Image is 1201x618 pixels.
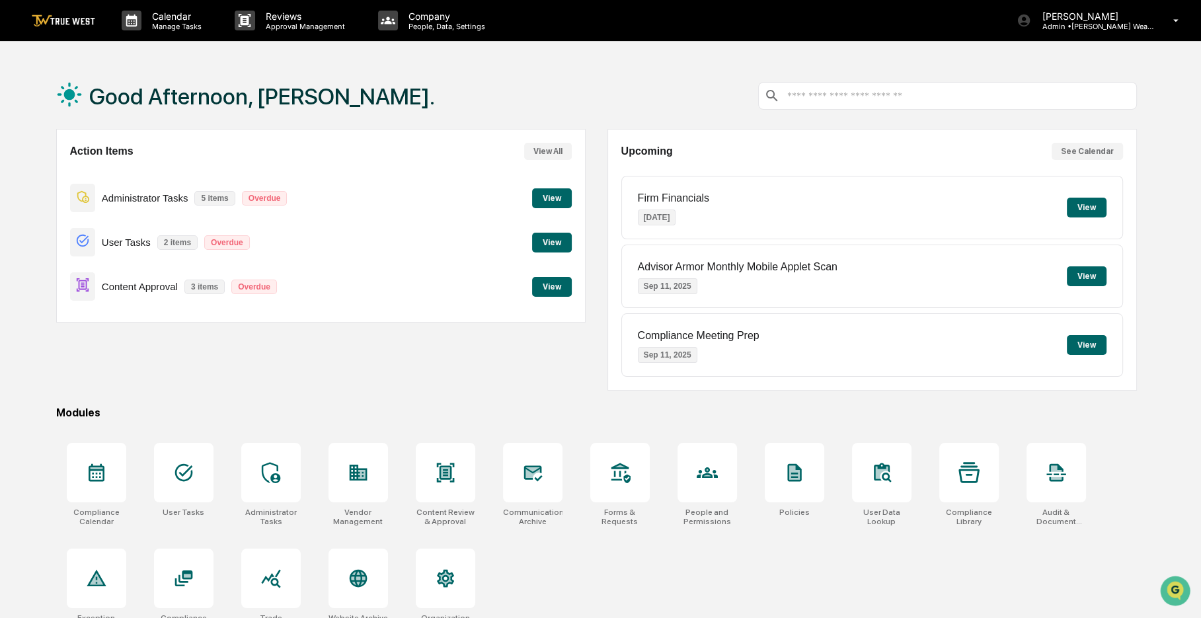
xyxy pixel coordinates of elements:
[638,261,837,273] p: Advisor Armor Monthly Mobile Applet Scan
[532,188,572,208] button: View
[13,167,34,188] img: Sigrid Alegria
[141,11,208,22] p: Calendar
[638,330,759,342] p: Compliance Meeting Prep
[157,235,198,250] p: 2 items
[8,229,91,252] a: 🖐️Preclearance
[241,508,301,526] div: Administrator Tasks
[621,145,673,157] h2: Upcoming
[638,347,697,363] p: Sep 11, 2025
[852,508,911,526] div: User Data Lookup
[524,143,572,160] button: View All
[184,280,225,294] p: 3 items
[532,235,572,248] a: View
[70,145,134,157] h2: Action Items
[102,237,151,248] p: User Tasks
[26,259,83,272] span: Data Lookup
[8,254,89,278] a: 🔎Data Lookup
[1067,266,1106,286] button: View
[255,22,352,31] p: Approval Management
[1159,574,1194,610] iframe: Open customer support
[41,179,107,190] span: [PERSON_NAME]
[532,277,572,297] button: View
[59,114,182,124] div: We're available if you need us!
[28,100,52,124] img: 8933085812038_c878075ebb4cc5468115_72.jpg
[13,27,241,48] p: How can we help?
[109,234,164,247] span: Attestations
[416,508,475,526] div: Content Review & Approval
[163,508,204,517] div: User Tasks
[532,233,572,252] button: View
[225,104,241,120] button: Start new chat
[779,508,810,517] div: Policies
[532,191,572,204] a: View
[13,260,24,271] div: 🔎
[96,235,106,246] div: 🗄️
[1027,508,1086,526] div: Audit & Document Logs
[638,210,676,225] p: [DATE]
[242,191,288,206] p: Overdue
[93,291,160,301] a: Powered byPylon
[67,508,126,526] div: Compliance Calendar
[102,192,188,204] p: Administrator Tasks
[1031,22,1154,31] p: Admin • [PERSON_NAME] Wealth
[1067,335,1106,355] button: View
[204,235,250,250] p: Overdue
[59,100,217,114] div: Start new chat
[194,191,235,206] p: 5 items
[110,179,114,190] span: •
[1067,198,1106,217] button: View
[26,234,85,247] span: Preclearance
[231,280,277,294] p: Overdue
[32,15,95,27] img: logo
[678,508,737,526] div: People and Permissions
[532,280,572,292] a: View
[398,22,492,31] p: People, Data, Settings
[56,406,1137,419] div: Modules
[205,143,241,159] button: See all
[13,146,89,157] div: Past conversations
[398,11,492,22] p: Company
[117,179,144,190] span: [DATE]
[1031,11,1154,22] p: [PERSON_NAME]
[329,508,388,526] div: Vendor Management
[89,83,435,110] h1: Good Afternoon, [PERSON_NAME].
[13,100,37,124] img: 1746055101610-c473b297-6a78-478c-a979-82029cc54cd1
[132,291,160,301] span: Pylon
[503,508,562,526] div: Communications Archive
[91,229,169,252] a: 🗄️Attestations
[638,278,697,294] p: Sep 11, 2025
[102,281,178,292] p: Content Approval
[939,508,999,526] div: Compliance Library
[141,22,208,31] p: Manage Tasks
[638,192,709,204] p: Firm Financials
[590,508,650,526] div: Forms & Requests
[255,11,352,22] p: Reviews
[1052,143,1123,160] button: See Calendar
[13,235,24,246] div: 🖐️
